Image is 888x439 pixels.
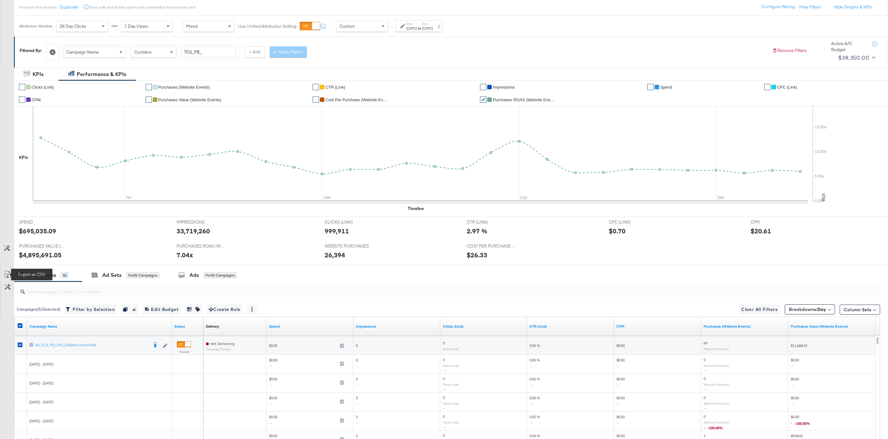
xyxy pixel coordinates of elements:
label: Use Unified Attribution Setting: [238,23,297,29]
div: $0.70 [609,226,626,236]
div: $38,350.00 [838,53,869,62]
a: The total amount spent to date. [269,324,351,329]
span: ↔ [356,383,361,387]
span: [DATE] - [DATE] [29,419,53,423]
div: KPIs [33,71,44,78]
span: ↔ [704,406,709,411]
a: The total value of the purchase actions tracked by your Custom Audience pixel on your website aft... [791,324,873,329]
span: $0.00 [791,414,810,427]
sub: Website Purchases [704,383,729,386]
a: ✔ [19,84,25,90]
sub: Clicks (Link) [443,401,459,405]
span: 0.00 % [530,358,540,371]
div: Attribution Window: [19,24,53,28]
div: for 52 Campaigns [126,272,159,278]
span: $0.00 [791,358,799,371]
span: Mixed [186,23,198,29]
span: ↔ [443,425,448,430]
span: 0 [443,357,445,362]
a: Shows the current state of your Ad Campaign. [174,324,201,329]
span: Impressions [493,85,515,90]
span: 0 [356,395,361,408]
div: KPIs [19,155,28,161]
a: ✔ [647,84,654,90]
span: 0 [443,341,445,345]
div: Active A/C Budget [831,41,866,52]
span: PURCHASES VALUE (WEBSITE EVENTS) [19,243,66,249]
span: CPM [32,97,41,102]
span: ↔ [616,401,622,406]
span: ↔ [530,420,535,425]
text: ROI [821,193,826,201]
span: ↔ [791,383,796,387]
a: Reflects the ability of your Ad Campaign to achieve delivery based on ad states, schedule and bud... [206,324,219,329]
a: ✔ [764,84,771,90]
span: $0.00 [269,395,337,408]
span: $0.00 [616,358,625,371]
a: SA_TCS_FB_CNV_DABAIncrementalB [35,342,148,349]
a: The number of clicks received on a link in your ad divided by the number of impressions. [530,324,611,329]
button: Hide Graphs & KPIs [834,4,872,10]
div: 33,719,260 [177,226,210,236]
span: CPC (Link) [777,85,797,90]
span: 0 [704,357,705,362]
span: ↔ [356,420,361,425]
sub: Website Purchases [704,401,729,405]
span: -100.00% [795,421,810,426]
div: Save, edit and delete options are unavailable for personal view. [89,5,196,10]
span: Contains [134,49,152,55]
span: 0.00 % [530,377,540,389]
div: 52 [61,272,69,278]
sub: Campaign Paused [206,348,235,351]
div: [DATE] [422,26,433,31]
span: Filter by Selection [67,306,115,313]
span: CLICKS (LINK) [325,219,372,225]
div: Ad Sets [102,272,122,279]
strong: to [417,26,422,31]
span: 0 [704,376,705,381]
span: -100.00% [707,425,723,430]
span: 0 [356,414,361,427]
span: Custom [339,23,355,29]
span: 0 [356,343,358,348]
button: $38,350.00 [836,53,877,63]
span: 0 [443,376,445,381]
span: ↔ [616,383,622,387]
span: 0 [704,414,705,419]
span: Purchases (Website Events) [158,85,210,90]
span: Spend [660,85,672,90]
span: ↔ [616,420,622,425]
span: ↔ [443,368,448,373]
span: SPEND [19,219,66,225]
span: $0.00 [269,343,337,348]
span: $0.00 [269,358,337,371]
button: Hide Filters [799,4,821,10]
span: ↔ [443,406,448,411]
button: Edit Budget [143,304,180,314]
span: [DATE] - [DATE] [29,381,53,385]
span: $11,688.43 [791,343,807,348]
span: 0 [356,358,361,371]
span: 0 [704,395,705,400]
span: 28 Day Clicks [60,23,86,29]
a: The number of times your ad was served. On mobile apps an ad is counted as served the first time ... [356,324,438,329]
span: CPC (LINK) [609,219,656,225]
a: The number of clicks on links appearing on your ad or Page that direct people to your sites off F... [443,324,525,329]
span: $0.00 [616,395,625,408]
span: $0.00 [616,414,625,427]
span: 1 Day Views [124,23,148,29]
span: ↑ [389,26,395,28]
span: Breakdowns: [789,306,826,313]
span: 0 [443,414,445,419]
span: ↔ [791,401,796,406]
span: WEBSITE PURCHASES [325,243,372,249]
span: ↓ [791,420,795,425]
span: Purchases ROAS (Website Events) [493,97,556,102]
a: ✔ [480,97,486,103]
sub: Clicks (Link) [443,364,459,367]
sub: Website Purchases [704,420,729,424]
span: $0.00 [269,414,337,427]
sub: Website Purchases [704,347,729,351]
div: SA_TCS_FB_CNV_DABAIncrementalB [35,342,148,348]
div: $20.61 [751,226,771,236]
